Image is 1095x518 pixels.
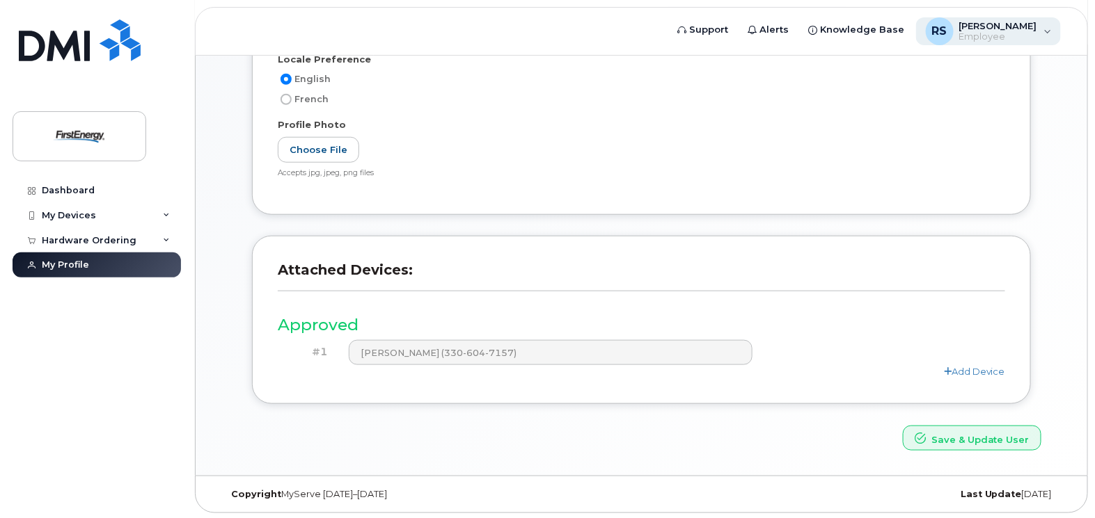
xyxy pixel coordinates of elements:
[760,23,789,37] span: Alerts
[739,16,799,44] a: Alerts
[932,23,947,40] span: RS
[903,426,1041,451] button: Save & Update User
[278,137,359,163] label: Choose File
[916,17,1062,45] div: Robin Shiplett
[221,489,501,500] div: MyServe [DATE]–[DATE]
[294,94,329,104] span: French
[944,366,1005,377] a: Add Device
[281,74,292,85] input: English
[782,489,1062,500] div: [DATE]
[278,316,1005,334] h3: Approved
[288,346,328,358] h4: #1
[294,74,331,84] span: English
[799,16,915,44] a: Knowledge Base
[278,53,371,66] label: Locale Preference
[278,261,1005,291] h3: Attached Devices:
[959,20,1037,31] span: [PERSON_NAME]
[961,489,1022,499] strong: Last Update
[231,489,281,499] strong: Copyright
[281,94,292,105] input: French
[959,31,1037,42] span: Employee
[690,23,729,37] span: Support
[668,16,739,44] a: Support
[821,23,905,37] span: Knowledge Base
[1034,458,1085,508] iframe: Messenger Launcher
[278,118,346,131] label: Profile Photo
[278,168,994,179] div: Accepts jpg, jpeg, png files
